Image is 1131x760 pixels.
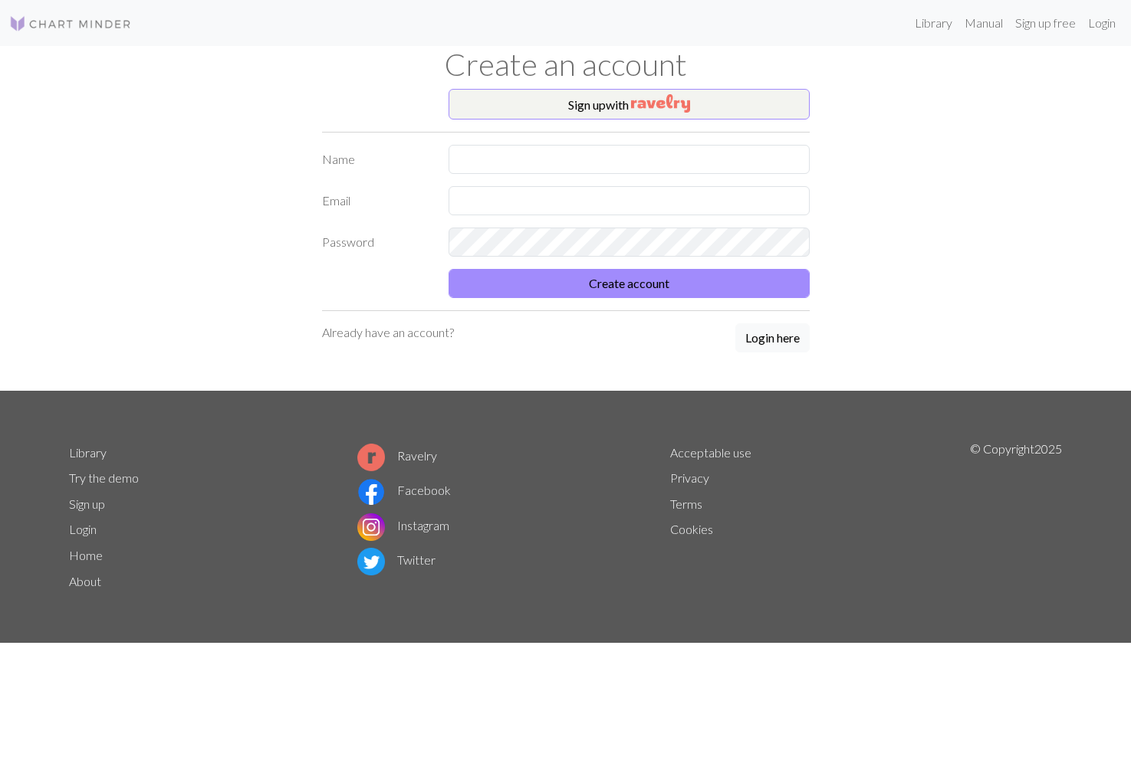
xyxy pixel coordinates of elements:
a: Login [1082,8,1122,38]
a: Acceptable use [670,445,751,460]
a: Library [909,8,958,38]
a: Sign up [69,496,105,511]
label: Email [313,186,439,215]
button: Sign upwith [449,89,810,120]
a: Terms [670,496,702,511]
a: Facebook [357,483,451,497]
a: Try the demo [69,470,139,485]
a: Login here [735,323,810,354]
button: Login here [735,323,810,352]
label: Password [313,228,439,257]
a: Login [69,522,97,536]
a: Home [69,548,103,562]
a: Twitter [357,552,436,567]
a: Privacy [670,470,709,485]
a: Cookies [670,522,713,536]
a: Manual [958,8,1009,38]
a: Library [69,445,107,460]
p: © Copyright 2025 [970,440,1062,595]
img: Logo [9,15,132,33]
label: Name [313,145,439,174]
img: Ravelry [631,94,690,113]
img: Instagram logo [357,513,385,541]
a: Instagram [357,518,449,532]
button: Create account [449,269,810,298]
p: Already have an account? [322,323,454,342]
h1: Create an account [60,46,1072,83]
a: Ravelry [357,448,437,463]
a: Sign up free [1009,8,1082,38]
img: Twitter logo [357,548,385,575]
img: Ravelry logo [357,444,385,471]
img: Facebook logo [357,478,385,506]
a: About [69,574,101,588]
